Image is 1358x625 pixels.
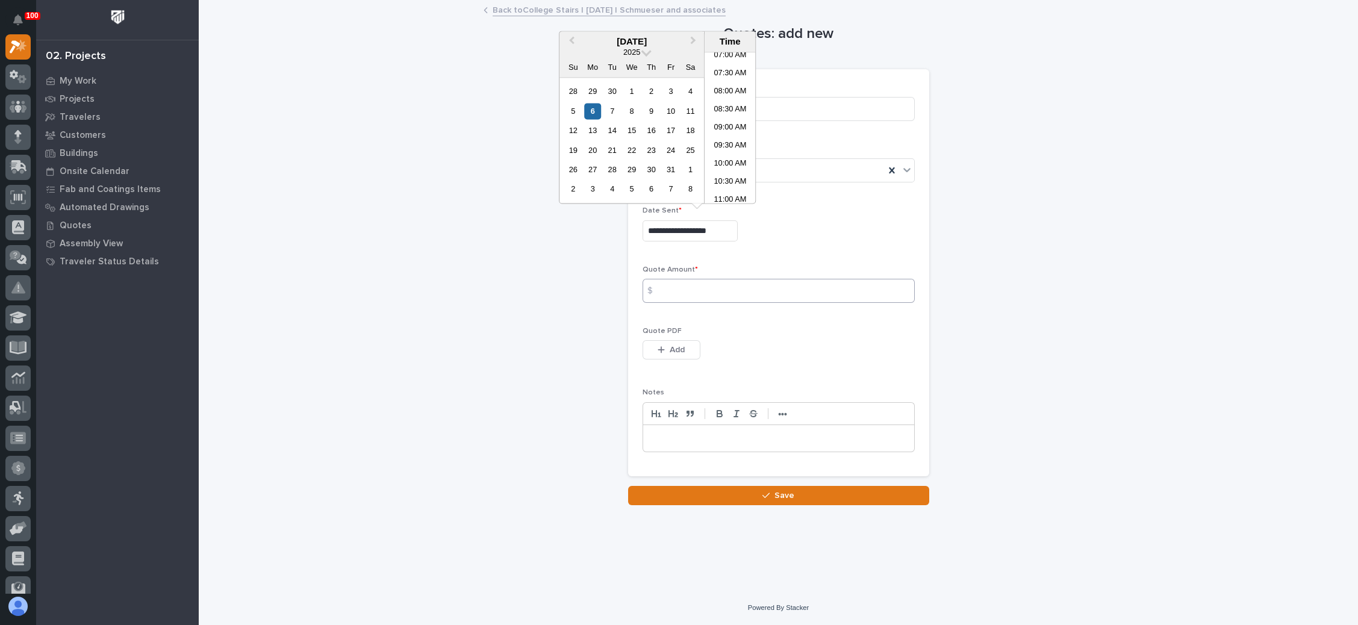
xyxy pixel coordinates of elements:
[15,14,31,34] div: Notifications100
[36,234,199,252] a: Assembly View
[60,184,161,195] p: Fab and Coatings Items
[565,122,581,138] div: Choose Sunday, October 12th, 2025
[778,409,787,419] strong: •••
[643,340,700,359] button: Add
[643,279,667,303] div: $
[624,181,640,197] div: Choose Wednesday, November 5th, 2025
[682,181,699,197] div: Choose Saturday, November 8th, 2025
[670,344,685,355] span: Add
[60,148,98,159] p: Buildings
[643,122,659,138] div: Choose Thursday, October 16th, 2025
[585,181,601,197] div: Choose Monday, November 3rd, 2025
[36,216,199,234] a: Quotes
[585,161,601,178] div: Choose Monday, October 27th, 2025
[60,76,96,87] p: My Work
[682,142,699,158] div: Choose Saturday, October 25th, 2025
[36,252,199,270] a: Traveler Status Details
[36,144,199,162] a: Buildings
[682,122,699,138] div: Choose Saturday, October 18th, 2025
[705,192,756,210] li: 11:00 AM
[565,60,581,76] div: Su
[36,198,199,216] a: Automated Drawings
[663,142,679,158] div: Choose Friday, October 24th, 2025
[46,50,106,63] div: 02. Projects
[643,60,659,76] div: Th
[604,122,620,138] div: Choose Tuesday, October 14th, 2025
[628,486,929,505] button: Save
[643,103,659,119] div: Choose Thursday, October 9th, 2025
[107,6,129,28] img: Workspace Logo
[604,60,620,76] div: Tu
[36,108,199,126] a: Travelers
[643,84,659,100] div: Choose Thursday, October 2nd, 2025
[663,181,679,197] div: Choose Friday, November 7th, 2025
[643,142,659,158] div: Choose Thursday, October 23rd, 2025
[559,37,704,48] div: [DATE]
[36,162,199,180] a: Onsite Calendar
[585,142,601,158] div: Choose Monday, October 20th, 2025
[663,60,679,76] div: Fr
[628,25,929,43] h1: Quotes: add new
[585,122,601,138] div: Choose Monday, October 13th, 2025
[624,103,640,119] div: Choose Wednesday, October 8th, 2025
[663,161,679,178] div: Choose Friday, October 31st, 2025
[564,82,700,199] div: month 2025-10
[705,138,756,156] li: 09:30 AM
[60,130,106,141] p: Customers
[705,66,756,84] li: 07:30 AM
[663,84,679,100] div: Choose Friday, October 3rd, 2025
[60,220,92,231] p: Quotes
[60,202,149,213] p: Automated Drawings
[26,11,39,20] p: 100
[643,266,698,273] span: Quote Amount
[682,84,699,100] div: Choose Saturday, October 4th, 2025
[60,112,101,123] p: Travelers
[36,90,199,108] a: Projects
[705,84,756,102] li: 08:00 AM
[565,142,581,158] div: Choose Sunday, October 19th, 2025
[561,33,580,52] button: Previous Month
[685,33,704,52] button: Next Month
[585,60,601,76] div: Mo
[705,156,756,174] li: 10:00 AM
[36,72,199,90] a: My Work
[748,604,809,611] a: Powered By Stacker
[663,122,679,138] div: Choose Friday, October 17th, 2025
[604,84,620,100] div: Choose Tuesday, September 30th, 2025
[624,84,640,100] div: Choose Wednesday, October 1st, 2025
[682,161,699,178] div: Choose Saturday, November 1st, 2025
[565,181,581,197] div: Choose Sunday, November 2nd, 2025
[624,142,640,158] div: Choose Wednesday, October 22nd, 2025
[624,161,640,178] div: Choose Wednesday, October 29th, 2025
[624,122,640,138] div: Choose Wednesday, October 15th, 2025
[682,103,699,119] div: Choose Saturday, October 11th, 2025
[565,103,581,119] div: Choose Sunday, October 5th, 2025
[705,48,756,66] li: 07:00 AM
[36,126,199,144] a: Customers
[643,328,682,335] span: Quote PDF
[60,166,129,177] p: Onsite Calendar
[565,161,581,178] div: Choose Sunday, October 26th, 2025
[604,142,620,158] div: Choose Tuesday, October 21st, 2025
[663,103,679,119] div: Choose Friday, October 10th, 2025
[585,84,601,100] div: Choose Monday, September 29th, 2025
[623,48,640,57] span: 2025
[705,120,756,138] li: 09:00 AM
[493,2,726,16] a: Back toCollege Stairs | [DATE] | Schmueser and associates
[643,161,659,178] div: Choose Thursday, October 30th, 2025
[624,60,640,76] div: We
[708,37,752,48] div: Time
[643,389,664,396] span: Notes
[682,60,699,76] div: Sa
[705,174,756,192] li: 10:30 AM
[604,181,620,197] div: Choose Tuesday, November 4th, 2025
[60,257,159,267] p: Traveler Status Details
[60,238,123,249] p: Assembly View
[5,7,31,33] button: Notifications
[604,161,620,178] div: Choose Tuesday, October 28th, 2025
[774,490,794,501] span: Save
[60,94,95,105] p: Projects
[643,181,659,197] div: Choose Thursday, November 6th, 2025
[5,594,31,619] button: users-avatar
[604,103,620,119] div: Choose Tuesday, October 7th, 2025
